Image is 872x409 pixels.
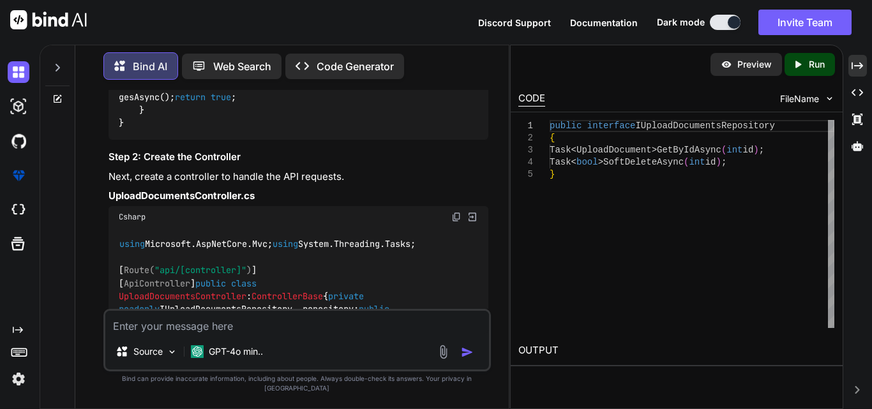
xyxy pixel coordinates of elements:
[133,345,163,358] p: Source
[195,278,226,289] span: public
[119,290,246,302] span: UploadDocumentsController
[252,290,323,302] span: ControllerBase
[511,336,843,366] h2: OUTPUT
[705,157,716,167] span: id
[824,93,835,104] img: chevron down
[119,65,328,89] span: // Soft delete
[716,157,721,167] span: )
[689,157,705,167] span: int
[570,17,638,28] span: Documentation
[780,93,819,105] span: FileName
[478,16,551,29] button: Discord Support
[550,169,555,179] span: }
[451,212,462,222] img: copy
[119,304,160,315] span: readonly
[103,374,491,393] p: Bind can provide inaccurate information, including about people. Always double-check its answers....
[576,145,652,155] span: UploadDocument
[119,212,146,222] span: Csharp
[603,157,684,167] span: SoftDeleteAsync
[436,345,451,359] img: attachment
[109,170,488,184] p: Next, create a controller to handle the API requests.
[721,157,726,167] span: ;
[109,150,488,165] h3: Step 2: Create the Controller
[518,144,533,156] div: 3
[657,145,721,155] span: GetByIdAsync
[8,61,29,83] img: darkChat
[231,278,257,289] span: class
[518,91,545,107] div: CODE
[726,145,742,155] span: int
[571,145,576,155] span: <
[124,278,190,289] span: ApiController
[550,157,571,167] span: Task
[570,16,638,29] button: Documentation
[758,10,852,35] button: Invite Team
[191,345,204,358] img: GPT-4o mini
[587,121,636,131] span: interface
[213,59,271,74] p: Web Search
[518,132,533,144] div: 2
[8,199,29,221] img: cloudideIcon
[109,190,255,202] strong: UploadDocumentsController.cs
[809,58,825,71] p: Run
[759,145,764,155] span: ;
[317,59,394,74] p: Code Generator
[328,290,364,302] span: private
[167,346,177,357] img: Pick Models
[550,133,555,143] span: {
[571,157,576,167] span: <
[119,239,145,250] span: using
[10,10,87,29] img: Bind AI
[133,59,167,74] p: Bind AI
[576,157,598,167] span: bool
[467,211,478,223] img: Open in Browser
[518,168,533,181] div: 5
[8,130,29,152] img: githubDark
[753,145,758,155] span: )
[598,157,603,167] span: >
[154,264,246,276] span: "api/[controller]"
[518,156,533,168] div: 4
[209,345,263,358] p: GPT-4o min..
[684,157,689,167] span: (
[518,120,533,132] div: 1
[743,145,754,155] span: id
[461,346,474,359] img: icon
[635,121,774,131] span: IUploadDocumentsRepository
[550,121,582,131] span: public
[211,91,231,103] span: true
[721,145,726,155] span: (
[364,78,389,90] span: await
[8,96,29,117] img: darkAi-studio
[359,304,389,315] span: public
[8,165,29,186] img: premium
[550,145,571,155] span: Task
[175,91,206,103] span: return
[721,59,732,70] img: preview
[478,17,551,28] span: Discord Support
[124,264,252,276] span: Route( )
[273,239,298,250] span: using
[657,16,705,29] span: Dark mode
[652,145,657,155] span: >
[8,368,29,390] img: settings
[737,58,772,71] p: Preview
